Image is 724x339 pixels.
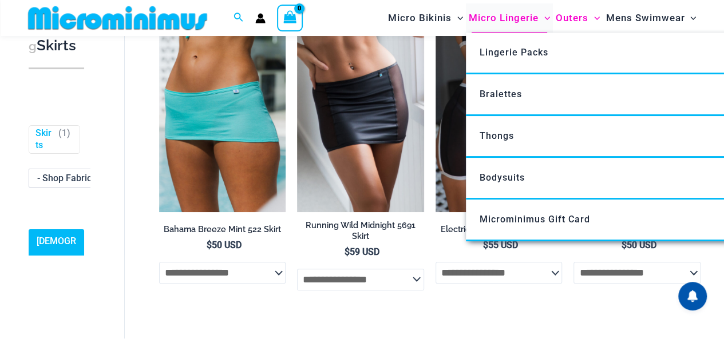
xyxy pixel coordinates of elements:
[234,11,244,25] a: Search icon link
[385,3,466,33] a: Micro BikinisMenu ToggleMenu Toggle
[277,5,303,31] a: View Shopping Cart, empty
[588,3,600,33] span: Menu Toggle
[480,130,514,141] span: Thongs
[58,127,70,151] span: ( )
[297,22,424,212] a: Running Wild Midnight 5691 SkirtRunning Wild Midnight 1052 Top 5691 Skirt 06Running Wild Midnight...
[685,3,696,33] span: Menu Toggle
[480,47,548,58] span: Lingerie Packs
[297,22,424,212] img: Running Wild Midnight 5691 Skirt
[35,127,53,151] a: Skirts
[37,173,114,184] span: - Shop Fabric Type
[436,224,563,239] a: Electric Illusion Noir 5121 Skirt
[159,224,286,235] h2: Bahama Breeze Mint 522 Skirt
[62,127,67,138] span: 1
[383,2,701,34] nav: Site Navigation
[345,246,379,257] bdi: 59 USD
[159,22,286,212] img: Bahama Breeze Mint 522 Skirt 01
[23,5,212,31] img: MM SHOP LOGO FLAT
[159,224,286,239] a: Bahama Breeze Mint 522 Skirt
[297,220,424,246] a: Running Wild Midnight 5691 Skirt
[29,19,76,53] span: shopping
[207,240,212,250] span: $
[436,224,563,235] h2: Electric Illusion Noir 5121 Skirt
[483,240,488,250] span: $
[539,3,550,33] span: Menu Toggle
[553,3,603,33] a: OutersMenu ToggleMenu Toggle
[29,169,108,187] span: - Shop Fabric Type
[466,3,553,33] a: Micro LingerieMenu ToggleMenu Toggle
[29,169,109,188] span: - Shop Fabric Type
[480,89,522,99] span: Bralettes
[480,172,525,183] span: Bodysuits
[603,3,699,33] a: Mens SwimwearMenu ToggleMenu Toggle
[159,22,286,212] a: Bahama Breeze Mint 522 Skirt 01Bahama Breeze Mint 522 Skirt 02Bahama Breeze Mint 522 Skirt 02
[452,3,463,33] span: Menu Toggle
[556,3,588,33] span: Outers
[480,214,590,225] span: Microminimus Gift Card
[388,3,452,33] span: Micro Bikinis
[606,3,685,33] span: Mens Swimwear
[255,13,266,23] a: Account icon link
[483,240,518,250] bdi: 55 USD
[345,246,350,257] span: $
[29,229,84,308] a: [DEMOGRAPHIC_DATA] Sizing Guide
[436,22,563,212] a: Electric Illusion Noir Skirt 02Electric Illusion Noir 1521 Bra 611 Micro 5121 Skirt 01Electric Il...
[621,240,656,250] bdi: 50 USD
[469,3,539,33] span: Micro Lingerie
[436,22,563,212] img: Electric Illusion Noir Skirt 02
[621,240,626,250] span: $
[297,220,424,241] h2: Running Wild Midnight 5691 Skirt
[207,240,242,250] bdi: 50 USD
